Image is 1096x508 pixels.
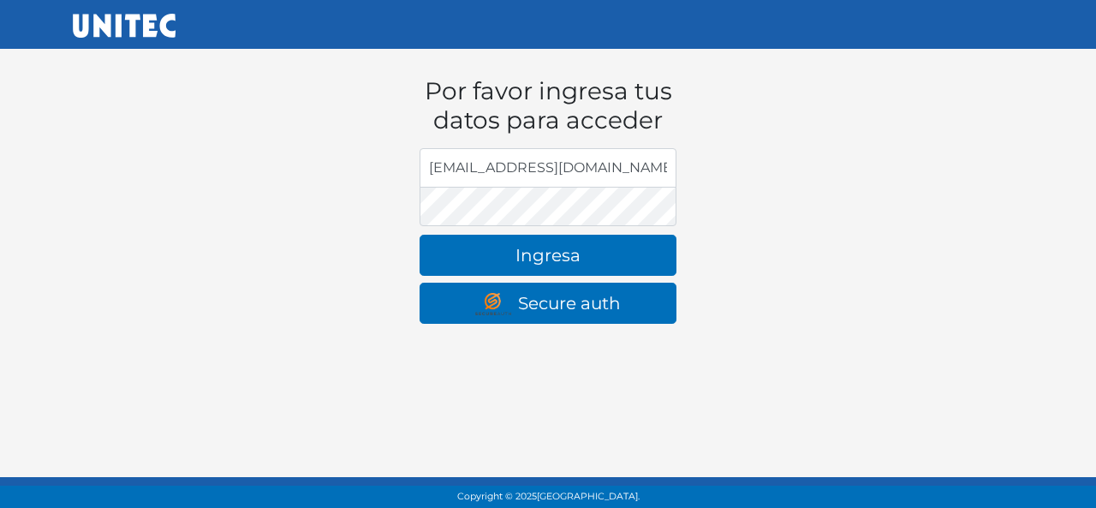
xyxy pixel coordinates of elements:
h1: Por favor ingresa tus datos para acceder [420,77,676,134]
input: Dirección de email [420,148,676,188]
button: Ingresa [420,235,676,276]
img: UNITEC [73,14,176,38]
span: [GEOGRAPHIC_DATA]. [537,491,640,502]
a: Secure auth [420,283,676,324]
img: secure auth logo [475,293,518,315]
